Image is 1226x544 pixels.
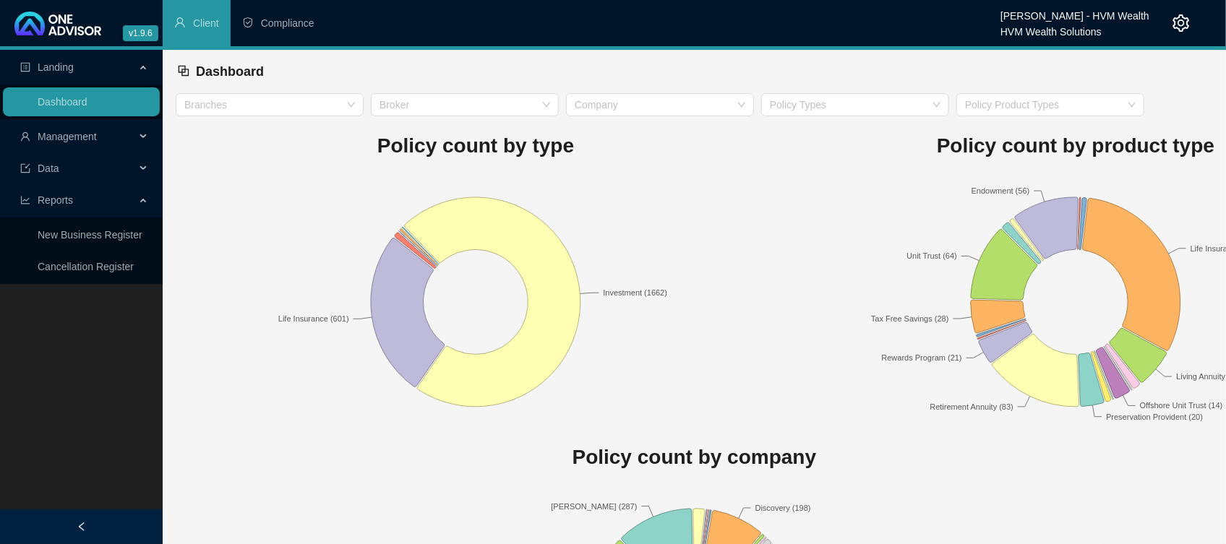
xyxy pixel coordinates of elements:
a: Dashboard [38,96,87,108]
text: Tax Free Savings (28) [871,314,949,323]
span: user [174,17,186,28]
text: Rewards Program (21) [882,353,962,362]
h1: Policy count by type [176,130,776,162]
span: Landing [38,61,74,73]
span: v1.9.6 [123,25,158,41]
h1: Policy count by company [176,441,1213,473]
text: Preservation Provident (20) [1107,412,1204,420]
text: Investment (1662) [604,288,668,297]
span: profile [20,62,30,72]
span: block [177,64,190,77]
text: Discovery (198) [755,504,811,512]
span: setting [1173,14,1190,32]
span: Client [193,17,219,29]
span: import [20,163,30,173]
text: Life Insurance (601) [278,314,349,323]
text: Offshore Unit Trust (14) [1140,401,1223,410]
span: line-chart [20,195,30,205]
span: left [77,522,87,532]
a: New Business Register [38,229,142,241]
span: user [20,131,30,142]
span: safety [242,17,254,28]
span: Dashboard [196,64,264,79]
text: [PERSON_NAME] (287) [552,502,638,511]
span: Data [38,163,59,174]
span: Compliance [261,17,314,29]
span: Reports [38,194,73,206]
a: Cancellation Register [38,261,134,272]
text: Retirement Annuity (83) [930,402,1014,411]
img: 2df55531c6924b55f21c4cf5d4484680-logo-light.svg [14,12,101,35]
div: HVM Wealth Solutions [1000,20,1149,35]
span: Management [38,131,97,142]
text: Unit Trust (64) [906,251,957,260]
text: Endowment (56) [972,186,1030,195]
div: [PERSON_NAME] - HVM Wealth [1000,4,1149,20]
